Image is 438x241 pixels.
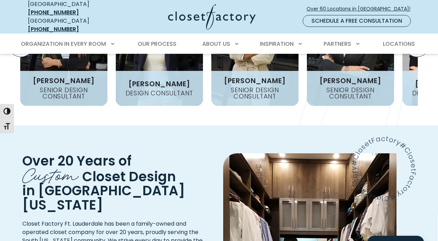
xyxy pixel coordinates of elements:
span: Our Process [138,40,176,48]
span: Partners [324,40,351,48]
h3: [PERSON_NAME] [30,77,98,84]
a: [PHONE_NUMBER] [28,25,79,33]
span: Inspiration [260,40,294,48]
span: in [GEOGRAPHIC_DATA][US_STATE] [22,181,185,214]
span: Locations [383,40,415,48]
h4: Senior Design Consultant [20,87,107,100]
a: Schedule a Free Consultation [303,15,411,27]
span: Organization in Every Room [21,40,106,48]
a: Over 60 Locations in [GEOGRAPHIC_DATA]! [306,3,416,15]
h4: Senior Design Consultant [211,87,299,100]
img: Closet Factory Logo [168,4,256,30]
h3: [PERSON_NAME] [126,80,193,87]
a: [PHONE_NUMBER] [28,8,79,16]
h4: Senior Design Consultant [307,87,394,100]
span: Over 20 Years of [22,152,131,170]
span: About Us [202,40,230,48]
span: Custom [22,159,79,187]
span: Closet Design [82,167,176,185]
h3: [PERSON_NAME] [221,77,289,84]
div: [GEOGRAPHIC_DATA] [28,17,113,34]
nav: Primary Menu [16,34,422,54]
h3: [PERSON_NAME] [317,77,384,84]
span: Over 60 Locations in [GEOGRAPHIC_DATA]! [307,5,416,13]
h4: Design Consultant [123,90,196,96]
